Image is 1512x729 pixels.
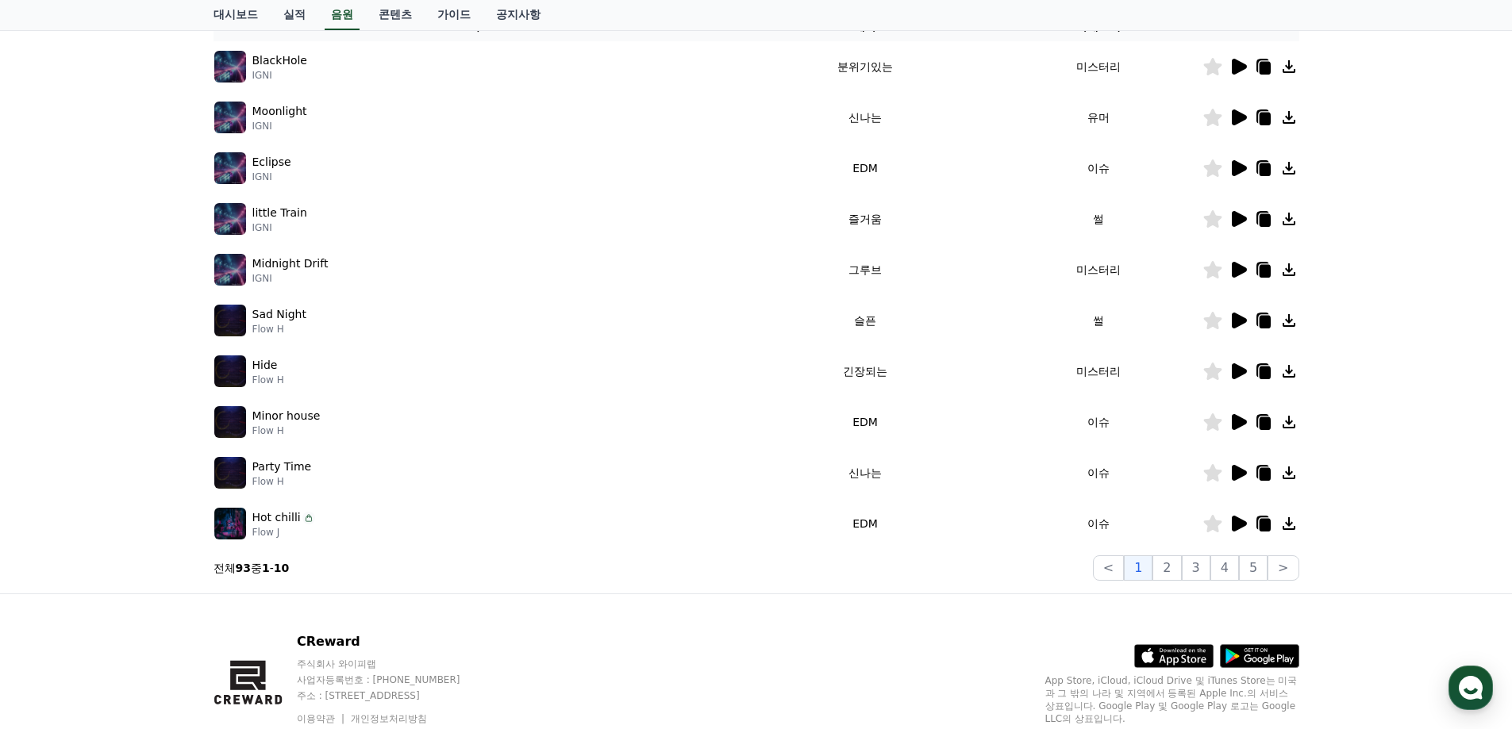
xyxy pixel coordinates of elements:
button: 1 [1124,555,1152,581]
img: music [214,254,246,286]
td: 미스터리 [995,346,1202,397]
p: IGNI [252,69,307,82]
td: 미스터리 [995,244,1202,295]
p: Party Time [252,459,312,475]
p: Flow H [252,424,321,437]
td: 유머 [995,92,1202,143]
p: Midnight Drift [252,255,329,272]
td: 이슈 [995,397,1202,447]
p: IGNI [252,272,329,285]
td: EDM [736,397,994,447]
a: 이용약관 [297,713,347,724]
p: 주식회사 와이피랩 [297,658,491,670]
p: Eclipse [252,154,291,171]
button: 5 [1239,555,1268,581]
span: 대화 [145,528,164,540]
p: CReward [297,632,491,651]
p: Moonlight [252,103,307,120]
td: 미스터리 [995,41,1202,92]
button: 2 [1152,555,1181,581]
p: Flow H [252,475,312,488]
strong: 1 [262,562,270,574]
span: 설정 [245,527,264,539]
td: EDM [736,498,994,549]
img: music [214,508,246,539]
img: music [214,203,246,235]
td: 분위기있는 [736,41,994,92]
p: Hot chilli [252,509,301,526]
button: 3 [1182,555,1210,581]
img: music [214,406,246,438]
td: 이슈 [995,447,1202,498]
p: little Train [252,205,307,221]
a: 홈 [5,503,105,543]
p: Flow H [252,374,284,386]
td: 이슈 [995,143,1202,194]
td: 신나는 [736,447,994,498]
p: 주소 : [STREET_ADDRESS] [297,689,491,702]
td: 이슈 [995,498,1202,549]
td: EDM [736,143,994,194]
p: Flow J [252,526,315,539]
p: IGNI [252,171,291,183]
strong: 10 [274,562,289,574]
a: 설정 [205,503,305,543]
td: 신나는 [736,92,994,143]
p: Sad Night [252,306,306,323]
img: music [214,51,246,82]
td: 그루브 [736,244,994,295]
img: music [214,102,246,133]
p: Hide [252,357,278,374]
p: Minor house [252,408,321,424]
p: 전체 중 - [214,560,290,576]
p: IGNI [252,221,307,234]
img: music [214,305,246,336]
td: 슬픈 [736,295,994,346]
p: Flow H [252,323,306,336]
a: 개인정보처리방침 [351,713,427,724]
p: BlackHole [252,52,307,69]
span: 홈 [50,527,60,539]
p: IGNI [252,120,307,132]
button: 4 [1210,555,1239,581]
img: music [214,457,246,489]
button: < [1093,555,1124,581]
img: music [214,152,246,184]
td: 즐거움 [736,194,994,244]
td: 썰 [995,194,1202,244]
p: App Store, iCloud, iCloud Drive 및 iTunes Store는 미국과 그 밖의 나라 및 지역에서 등록된 Apple Inc.의 서비스 상표입니다. Goo... [1045,674,1299,725]
td: 썰 [995,295,1202,346]
img: music [214,355,246,387]
p: 사업자등록번호 : [PHONE_NUMBER] [297,673,491,686]
strong: 93 [236,562,251,574]
button: > [1268,555,1298,581]
a: 대화 [105,503,205,543]
td: 긴장되는 [736,346,994,397]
